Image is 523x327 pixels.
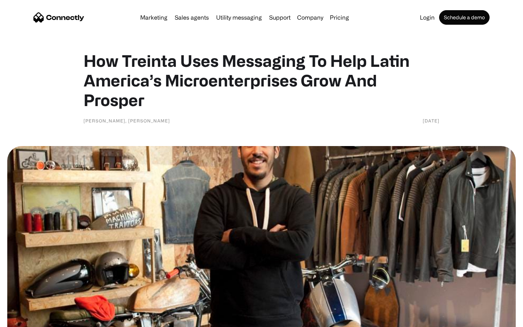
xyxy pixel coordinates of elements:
div: Company [297,12,323,23]
div: [PERSON_NAME], [PERSON_NAME] [84,117,170,124]
a: Login [417,15,438,20]
aside: Language selected: English [7,314,44,324]
h1: How Treinta Uses Messaging To Help Latin America’s Microenterprises Grow And Prosper [84,51,439,110]
a: Schedule a demo [439,10,490,25]
a: Support [266,15,293,20]
a: home [33,12,84,23]
a: Sales agents [172,15,212,20]
a: Utility messaging [213,15,265,20]
div: Company [295,12,325,23]
div: [DATE] [423,117,439,124]
ul: Language list [15,314,44,324]
a: Pricing [327,15,352,20]
a: Marketing [137,15,170,20]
